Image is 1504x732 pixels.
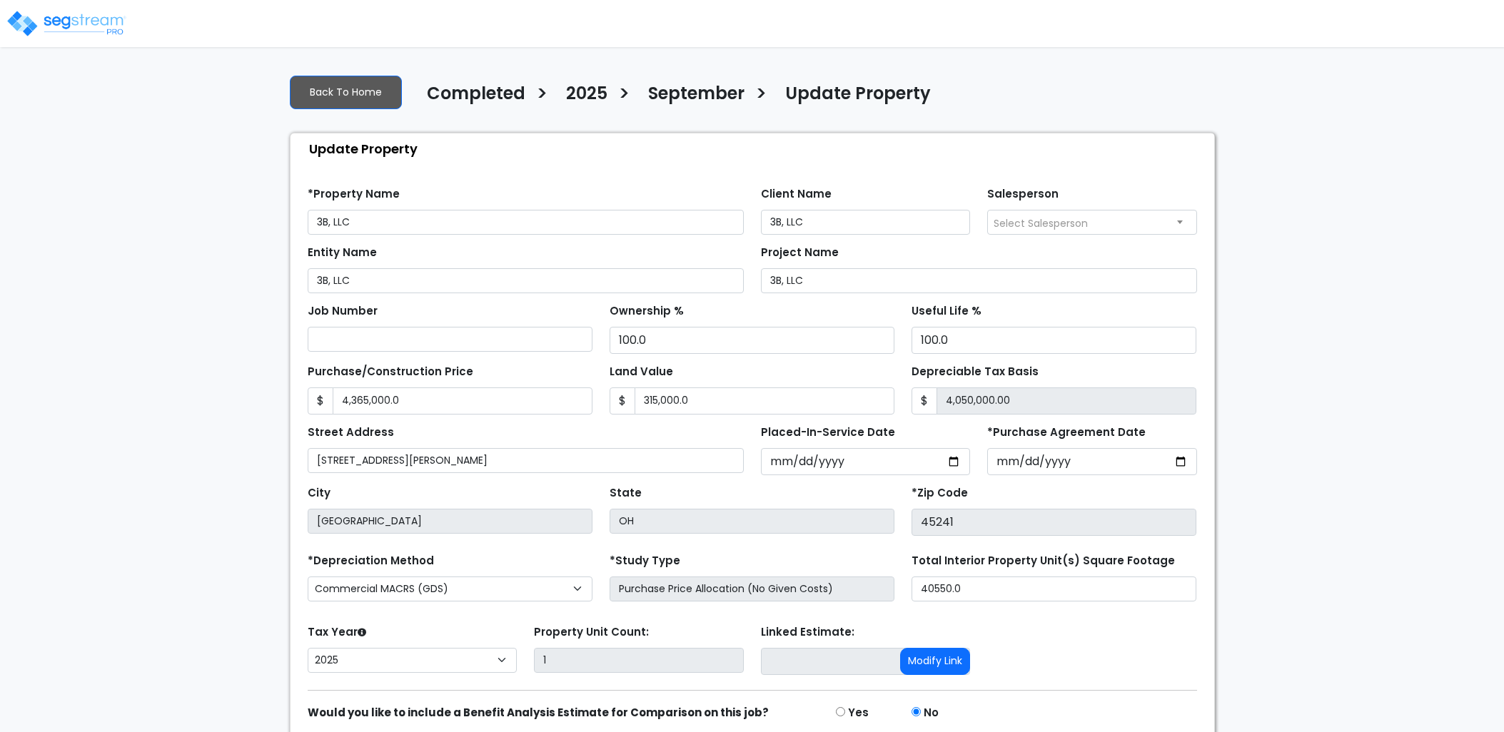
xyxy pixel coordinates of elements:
[924,705,939,721] label: No
[912,303,981,320] label: Useful Life %
[637,83,745,113] a: September
[308,448,744,473] input: Street Address
[912,553,1175,569] label: Total Interior Property Unit(s) Square Footage
[308,485,330,502] label: City
[912,327,1196,354] input: Depreciation
[610,387,635,415] span: $
[308,186,400,203] label: *Property Name
[987,425,1146,441] label: *Purchase Agreement Date
[416,83,525,113] a: Completed
[427,83,525,108] h4: Completed
[610,364,673,380] label: Land Value
[912,387,937,415] span: $
[648,83,745,108] h4: September
[308,364,473,380] label: Purchase/Construction Price
[987,186,1059,203] label: Salesperson
[534,624,649,641] label: Property Unit Count:
[534,648,744,673] input: Building Count
[761,425,895,441] label: Placed-In-Service Date
[937,387,1196,415] input: 0.00
[308,303,378,320] label: Job Number
[761,624,854,641] label: Linked Estimate:
[610,485,642,502] label: State
[333,387,592,415] input: Purchase or Construction Price
[987,448,1197,475] input: Purchase Date
[555,83,607,113] a: 2025
[761,210,971,235] input: Client Name
[761,268,1197,293] input: Project Name
[308,210,744,235] input: Property Name
[566,83,607,108] h4: 2025
[912,485,968,502] label: *Zip Code
[290,76,402,109] a: Back To Home
[308,553,434,569] label: *Depreciation Method
[610,327,894,354] input: Ownership
[610,553,680,569] label: *Study Type
[308,268,744,293] input: Entity Name
[618,82,630,110] h3: >
[994,216,1088,230] span: Select Salesperson
[912,364,1039,380] label: Depreciable Tax Basis
[774,83,931,113] a: Update Property
[308,624,366,641] label: Tax Year
[755,82,767,110] h3: >
[536,82,548,110] h3: >
[912,576,1196,601] input: total square foot
[848,705,869,721] label: Yes
[298,133,1214,164] div: Update Property
[635,387,894,415] input: Land Value
[900,648,970,675] button: Modify Link
[308,705,769,720] strong: Would you like to include a Benefit Analysis Estimate for Comparison on this job?
[308,245,377,261] label: Entity Name
[308,425,394,441] label: Street Address
[761,245,839,261] label: Project Name
[6,9,127,38] img: logo_pro_r.png
[308,387,333,415] span: $
[761,186,832,203] label: Client Name
[610,303,684,320] label: Ownership %
[912,509,1196,536] input: Zip Code
[785,83,931,108] h4: Update Property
